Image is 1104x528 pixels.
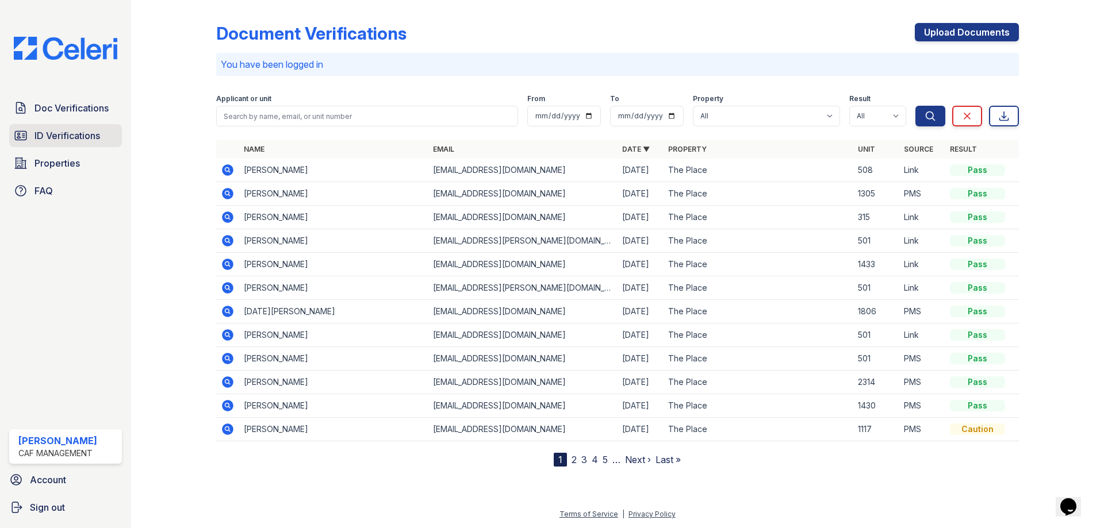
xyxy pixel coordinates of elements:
[899,371,945,394] td: PMS
[239,300,428,323] td: [DATE][PERSON_NAME]
[239,371,428,394] td: [PERSON_NAME]
[853,206,899,229] td: 315
[618,300,664,323] td: [DATE]
[950,211,1005,223] div: Pass
[899,253,945,276] td: Link
[950,306,1005,317] div: Pass
[618,253,664,276] td: [DATE]
[428,182,618,206] td: [EMAIL_ADDRESS][DOMAIN_NAME]
[849,94,871,103] label: Result
[655,454,681,465] a: Last »
[853,253,899,276] td: 1433
[34,129,100,142] span: ID Verifications
[664,253,853,276] td: The Place
[664,371,853,394] td: The Place
[628,510,676,518] a: Privacy Policy
[853,300,899,323] td: 1806
[668,145,707,153] a: Property
[664,182,853,206] td: The Place
[899,206,945,229] td: Link
[853,276,899,300] td: 501
[239,229,428,253] td: [PERSON_NAME]
[904,145,933,153] a: Source
[581,454,587,465] a: 3
[664,206,853,229] td: The Place
[664,159,853,182] td: The Place
[618,206,664,229] td: [DATE]
[239,323,428,347] td: [PERSON_NAME]
[34,156,80,170] span: Properties
[239,206,428,229] td: [PERSON_NAME]
[899,229,945,253] td: Link
[950,259,1005,270] div: Pass
[239,394,428,418] td: [PERSON_NAME]
[9,97,122,120] a: Doc Verifications
[572,454,577,465] a: 2
[9,179,122,202] a: FAQ
[30,473,66,487] span: Account
[950,376,1005,388] div: Pass
[428,323,618,347] td: [EMAIL_ADDRESS][DOMAIN_NAME]
[853,418,899,441] td: 1117
[428,253,618,276] td: [EMAIL_ADDRESS][DOMAIN_NAME]
[899,300,945,323] td: PMS
[853,229,899,253] td: 501
[858,145,875,153] a: Unit
[34,184,53,198] span: FAQ
[899,276,945,300] td: Link
[428,229,618,253] td: [EMAIL_ADDRESS][PERSON_NAME][DOMAIN_NAME]
[610,94,619,103] label: To
[428,394,618,418] td: [EMAIL_ADDRESS][DOMAIN_NAME]
[899,347,945,371] td: PMS
[592,454,598,465] a: 4
[950,423,1005,435] div: Caution
[34,101,109,115] span: Doc Verifications
[216,94,271,103] label: Applicant or unit
[853,371,899,394] td: 2314
[603,454,608,465] a: 5
[428,206,618,229] td: [EMAIL_ADDRESS][DOMAIN_NAME]
[428,159,618,182] td: [EMAIL_ADDRESS][DOMAIN_NAME]
[950,400,1005,411] div: Pass
[618,418,664,441] td: [DATE]
[618,394,664,418] td: [DATE]
[950,353,1005,364] div: Pass
[625,454,651,465] a: Next ›
[853,394,899,418] td: 1430
[18,448,97,459] div: CAF Management
[559,510,618,518] a: Terms of Service
[899,159,945,182] td: Link
[853,323,899,347] td: 501
[9,124,122,147] a: ID Verifications
[853,182,899,206] td: 1305
[664,323,853,347] td: The Place
[853,159,899,182] td: 508
[239,418,428,441] td: [PERSON_NAME]
[915,23,1019,41] a: Upload Documents
[554,453,567,467] div: 1
[428,418,618,441] td: [EMAIL_ADDRESS][DOMAIN_NAME]
[239,182,428,206] td: [PERSON_NAME]
[618,229,664,253] td: [DATE]
[5,468,126,491] a: Account
[428,300,618,323] td: [EMAIL_ADDRESS][DOMAIN_NAME]
[950,282,1005,294] div: Pass
[899,323,945,347] td: Link
[950,235,1005,246] div: Pass
[618,159,664,182] td: [DATE]
[239,347,428,371] td: [PERSON_NAME]
[664,418,853,441] td: The Place
[899,418,945,441] td: PMS
[618,371,664,394] td: [DATE]
[664,300,853,323] td: The Place
[853,347,899,371] td: 501
[664,276,853,300] td: The Place
[5,37,126,60] img: CE_Logo_Blue-a8612792a0a2168367f1c8372b55b34899dd931a85d93a1a3d3e32e68fde9ad4.png
[618,347,664,371] td: [DATE]
[428,347,618,371] td: [EMAIL_ADDRESS][DOMAIN_NAME]
[30,500,65,514] span: Sign out
[664,394,853,418] td: The Place
[244,145,264,153] a: Name
[239,159,428,182] td: [PERSON_NAME]
[5,496,126,519] button: Sign out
